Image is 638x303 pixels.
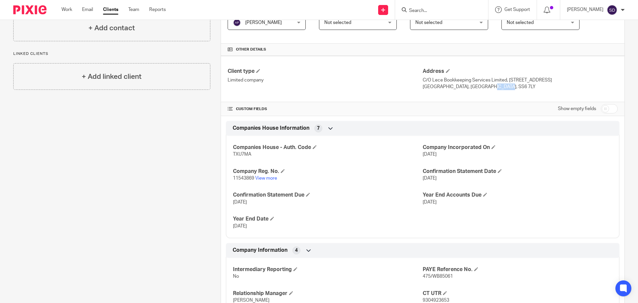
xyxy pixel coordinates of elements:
[423,152,437,157] span: [DATE]
[233,144,423,151] h4: Companies House - Auth. Code
[423,266,612,273] h4: PAYE Reference No.
[103,6,118,13] a: Clients
[507,20,534,25] span: Not selected
[228,77,423,83] p: Limited company
[423,144,612,151] h4: Company Incorporated On
[233,152,251,157] span: TXU7MA
[233,192,423,199] h4: Confirmation Statement Due
[228,68,423,75] h4: Client type
[233,216,423,223] h4: Year End Date
[128,6,139,13] a: Team
[423,200,437,205] span: [DATE]
[233,168,423,175] h4: Company Reg. No.
[423,298,449,303] span: 9304923653
[233,247,287,254] span: Company Information
[149,6,166,13] a: Reports
[233,200,247,205] span: [DATE]
[236,47,266,52] span: Other details
[233,274,239,279] span: No
[233,298,269,303] span: [PERSON_NAME]
[558,105,596,112] label: Show empty fields
[255,176,277,181] a: View more
[324,20,351,25] span: Not selected
[295,247,298,254] span: 4
[233,125,309,132] span: Companies House Information
[245,20,282,25] span: [PERSON_NAME]
[415,20,442,25] span: Not selected
[233,19,241,27] img: svg%3E
[233,176,254,181] span: 11543869
[82,6,93,13] a: Email
[13,51,210,57] p: Linked clients
[233,224,247,228] span: [DATE]
[423,68,618,75] h4: Address
[504,7,530,12] span: Get Support
[423,77,618,83] p: C/O Lece Bookkeeping Services Limited, [STREET_ADDRESS]
[228,106,423,112] h4: CUSTOM FIELDS
[88,23,135,33] h4: + Add contact
[423,168,612,175] h4: Confirmation Statement Date
[82,72,142,82] h4: + Add linked client
[233,290,423,297] h4: Relationship Manager
[61,6,72,13] a: Work
[423,290,612,297] h4: CT UTR
[408,8,468,14] input: Search
[13,5,47,14] img: Pixie
[317,125,320,132] span: 7
[233,266,423,273] h4: Intermediary Reporting
[423,83,618,90] p: [GEOGRAPHIC_DATA], [GEOGRAPHIC_DATA], SS6 7LY
[423,192,612,199] h4: Year End Accounts Due
[607,5,617,15] img: svg%3E
[423,274,453,279] span: 475/WB85061
[567,6,603,13] p: [PERSON_NAME]
[423,176,437,181] span: [DATE]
